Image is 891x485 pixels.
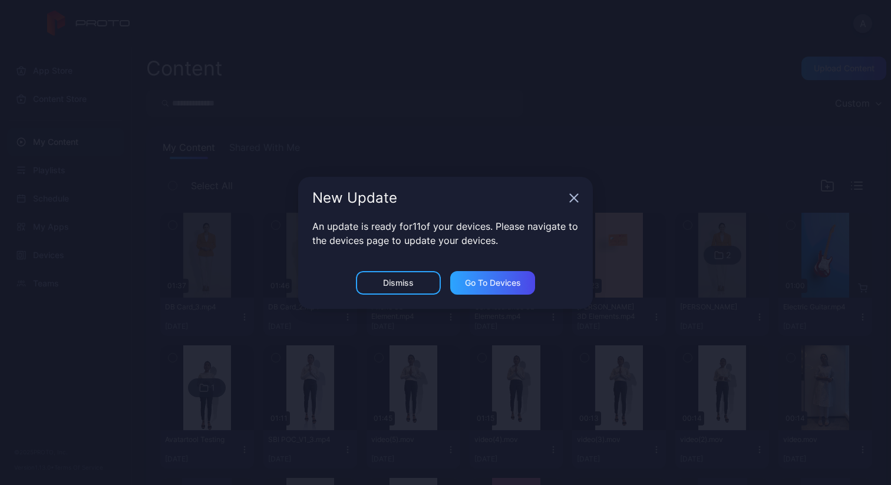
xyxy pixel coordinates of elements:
button: Dismiss [356,271,441,295]
button: Go to devices [450,271,535,295]
div: New Update [312,191,565,205]
div: Dismiss [383,278,414,288]
div: Go to devices [465,278,521,288]
p: An update is ready for 11 of your devices. Please navigate to the devices page to update your dev... [312,219,579,248]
